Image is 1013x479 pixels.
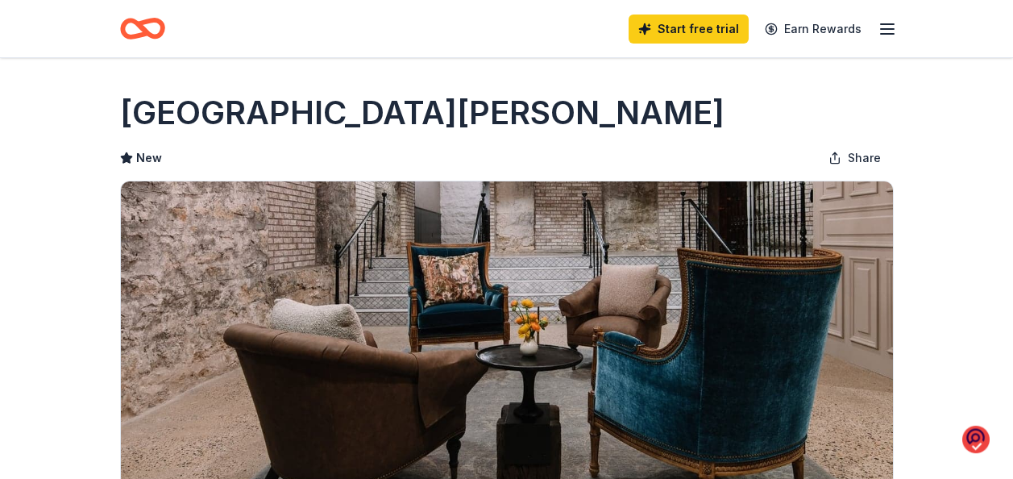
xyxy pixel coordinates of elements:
a: Home [120,10,165,48]
a: Earn Rewards [755,15,871,44]
span: New [136,148,162,168]
span: Share [848,148,881,168]
h1: [GEOGRAPHIC_DATA][PERSON_NAME] [120,90,724,135]
img: o1IwAAAABJRU5ErkJggg== [962,425,990,455]
button: Share [816,142,894,174]
a: Start free trial [629,15,749,44]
